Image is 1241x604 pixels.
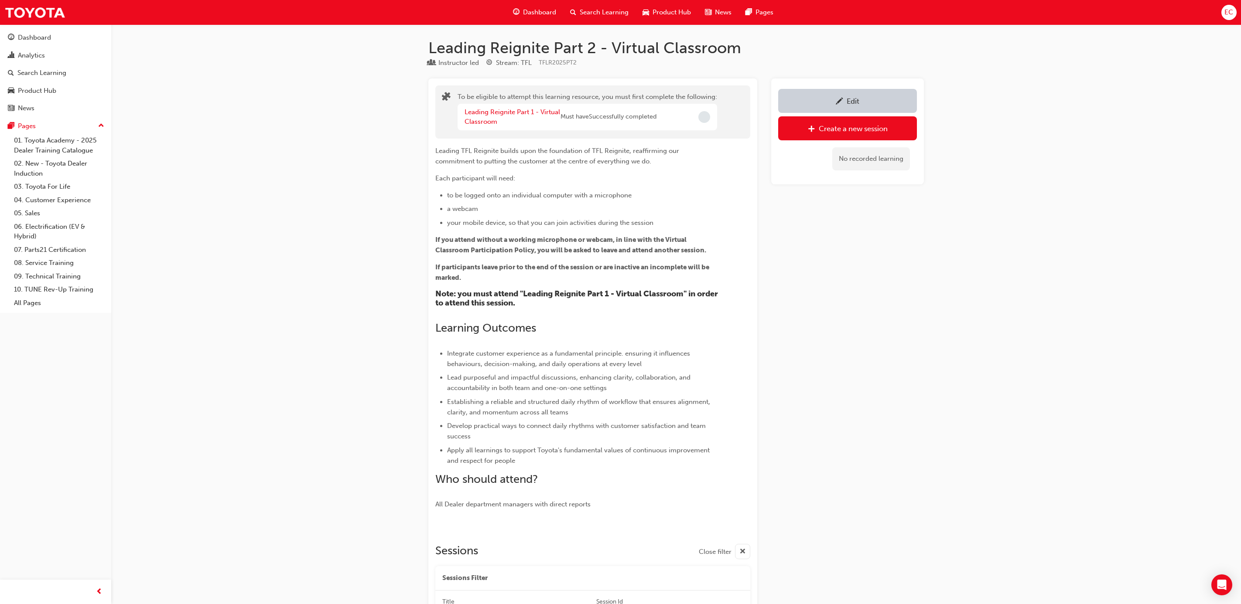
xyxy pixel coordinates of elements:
[458,92,717,132] div: To be eligible to attempt this learning resource, you must first complete the following:
[18,33,51,43] div: Dashboard
[435,174,515,182] span: Each participant will need:
[10,180,108,193] a: 03. Toyota For Life
[435,472,538,486] span: Who should attend?
[738,3,780,21] a: pages-iconPages
[739,546,746,557] span: cross-icon
[836,98,843,106] span: pencil-icon
[808,125,815,134] span: plus-icon
[1221,5,1237,20] button: EC
[506,3,563,21] a: guage-iconDashboard
[4,3,65,22] img: Trak
[699,547,732,557] span: Close filter
[10,256,108,270] a: 08. Service Training
[3,65,108,81] a: Search Learning
[3,100,108,116] a: News
[1224,7,1233,17] span: EC
[10,220,108,243] a: 06. Electrification (EV & Hybrid)
[428,58,479,68] div: Type
[17,68,66,78] div: Search Learning
[523,7,556,17] span: Dashboard
[3,48,108,64] a: Analytics
[10,134,108,157] a: 01. Toyota Academy - 2025 Dealer Training Catalogue
[435,321,536,335] span: Learning Outcomes
[435,500,591,508] span: All Dealer department managers with direct reports
[428,38,924,58] h1: Leading Reignite Part 2 - Virtual Classroom
[8,34,14,42] span: guage-icon
[447,191,632,199] span: to be logged onto an individual computer with a microphone
[8,52,14,60] span: chart-icon
[486,59,492,67] span: target-icon
[643,7,649,18] span: car-icon
[745,7,752,18] span: pages-icon
[486,58,532,68] div: Stream
[653,7,691,17] span: Product Hub
[447,373,692,392] span: Lead purposeful and impactful discussions, enhancing clarity, collaboration, and accountability i...
[847,97,859,105] div: Edit
[428,59,435,67] span: learningResourceType_INSTRUCTOR_LED-icon
[715,7,732,17] span: News
[580,7,629,17] span: Search Learning
[756,7,773,17] span: Pages
[18,51,45,61] div: Analytics
[698,111,710,123] span: Incomplete
[10,296,108,310] a: All Pages
[3,83,108,99] a: Product Hub
[698,3,738,21] a: news-iconNews
[1211,574,1232,595] div: Open Intercom Messenger
[435,289,720,308] span: Note: you must attend "Leading Reignite Part 1 - Virtual Classroom" in order to attend this session.
[496,58,532,68] div: Stream: TFL
[10,243,108,257] a: 07. Parts21 Certification
[832,147,910,170] div: No recorded learning
[18,103,34,113] div: News
[96,587,103,597] span: prev-icon
[3,118,108,134] button: Pages
[435,544,478,559] h2: Sessions
[465,108,560,126] a: Leading Reignite Part 1 - Virtual Classroom
[435,263,711,282] span: If participants leave prior to the end of the session or are inactive an incomplete will be marked.
[513,7,520,18] span: guage-icon
[705,7,711,18] span: news-icon
[819,124,888,133] div: Create a new session
[3,30,108,46] a: Dashboard
[442,93,451,103] span: puzzle-icon
[8,69,14,77] span: search-icon
[10,270,108,283] a: 09. Technical Training
[447,398,712,416] span: Establishing a reliable and structured daily rhythm of workflow that ensures alignment, clarity, ...
[10,207,108,220] a: 05. Sales
[10,193,108,207] a: 04. Customer Experience
[438,58,479,68] div: Instructor led
[8,87,14,95] span: car-icon
[570,7,576,18] span: search-icon
[435,236,706,254] span: If you attend without a working microphone or webcam, in line with the Virtual Classroom Particip...
[10,283,108,296] a: 10. TUNE Rev-Up Training
[447,350,692,368] span: Integrate customer experience as a fundamental principle. ensuring it influences behaviours, deci...
[442,573,488,583] span: Sessions Filter
[539,59,577,66] span: Learning resource code
[8,122,14,130] span: pages-icon
[447,219,653,227] span: your mobile device, so that you can join activities during the session
[3,28,108,118] button: DashboardAnalyticsSearch LearningProduct HubNews
[447,205,478,213] span: a webcam
[636,3,698,21] a: car-iconProduct Hub
[447,446,711,465] span: Apply all learnings to support Toyota's fundamental values of continuous improvement and respect ...
[447,422,708,440] span: Develop practical ways to connect daily rhythms with customer satisfaction and team success
[563,3,636,21] a: search-iconSearch Learning
[98,120,104,132] span: up-icon
[778,89,917,113] a: Edit
[435,147,681,165] span: Leading TFL Reignite builds upon the foundation of TFL Reignite, reaffirming our commitment to pu...
[8,105,14,112] span: news-icon
[561,112,656,122] span: Must have Successfully completed
[18,121,36,131] div: Pages
[18,86,56,96] div: Product Hub
[699,544,750,559] button: Close filter
[10,157,108,180] a: 02. New - Toyota Dealer Induction
[778,116,917,140] a: Create a new session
